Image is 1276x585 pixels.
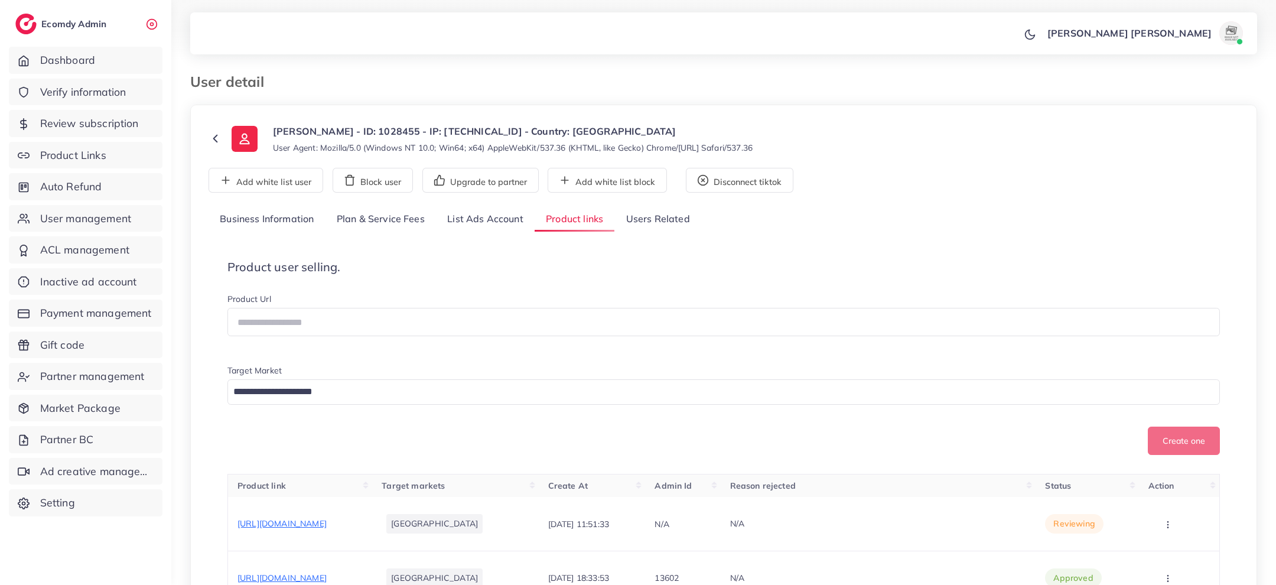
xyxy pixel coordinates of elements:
span: Setting [40,495,75,511]
img: avatar [1219,21,1243,45]
a: Gift code [9,331,162,359]
span: Review subscription [40,116,139,131]
a: Product Links [9,142,162,169]
span: User management [40,211,131,226]
h2: Ecomdy Admin [41,18,109,30]
a: Auto Refund [9,173,162,200]
span: Gift code [40,337,84,353]
span: ACL management [40,242,129,258]
a: Market Package [9,395,162,422]
span: Payment management [40,305,152,321]
a: Partner management [9,363,162,390]
a: User management [9,205,162,232]
a: Inactive ad account [9,268,162,295]
span: Inactive ad account [40,274,137,290]
a: Review subscription [9,110,162,137]
span: Market Package [40,401,121,416]
a: Partner BC [9,426,162,453]
a: Verify information [9,79,162,106]
span: Partner BC [40,432,94,447]
a: Setting [9,489,162,516]
span: Dashboard [40,53,95,68]
a: [PERSON_NAME] [PERSON_NAME]avatar [1041,21,1248,45]
span: Auto Refund [40,179,102,194]
span: Partner management [40,369,145,384]
a: Ad creative management [9,458,162,485]
p: [PERSON_NAME] [PERSON_NAME] [1047,26,1212,40]
a: Payment management [9,300,162,327]
a: ACL management [9,236,162,264]
a: Dashboard [9,47,162,74]
input: Search for option [229,383,1205,401]
div: Search for option [227,379,1220,405]
span: Ad creative management [40,464,154,479]
img: logo [15,14,37,34]
a: logoEcomdy Admin [15,14,109,34]
span: Verify information [40,84,126,100]
span: Product Links [40,148,106,163]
